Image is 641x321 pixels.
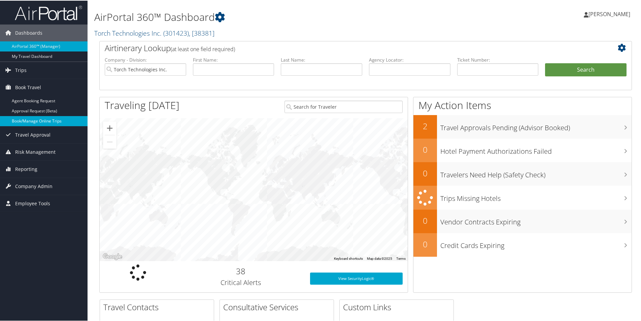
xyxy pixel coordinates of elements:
label: Company - Division: [105,56,186,63]
a: 0Credit Cards Expiring [413,233,632,256]
h2: 0 [413,143,437,155]
span: Travel Approval [15,126,50,143]
h1: My Action Items [413,98,632,112]
h2: 0 [413,167,437,178]
a: 0Travelers Need Help (Safety Check) [413,162,632,185]
span: Map data ©2025 [367,256,392,260]
input: Search for Traveler [284,100,403,112]
h3: Hotel Payment Authorizations Failed [440,143,632,155]
h1: Traveling [DATE] [105,98,179,112]
span: Risk Management [15,143,56,160]
label: Agency Locator: [369,56,450,63]
h2: 0 [413,214,437,226]
span: Dashboards [15,24,42,41]
h3: Critical Alerts [182,277,300,287]
button: Zoom in [103,121,116,134]
label: Last Name: [281,56,362,63]
span: Employee Tools [15,194,50,211]
button: Keyboard shortcuts [334,256,363,260]
h1: AirPortal 360™ Dashboard [94,9,456,24]
a: Trips Missing Hotels [413,185,632,209]
a: Terms (opens in new tab) [396,256,406,260]
span: ( 301423 ) [163,28,189,37]
img: airportal-logo.png [15,4,82,20]
h2: Airtinerary Lookup [105,42,582,53]
label: Ticket Number: [457,56,539,63]
h2: 0 [413,238,437,249]
a: View SecurityLogic® [310,272,403,284]
span: , [ 38381 ] [189,28,214,37]
h2: 38 [182,265,300,276]
button: Zoom out [103,135,116,148]
a: [PERSON_NAME] [584,3,637,24]
h3: Credit Cards Expiring [440,237,632,250]
h2: Custom Links [343,301,453,312]
a: 0Vendor Contracts Expiring [413,209,632,233]
h2: Travel Contacts [103,301,214,312]
a: Open this area in Google Maps (opens a new window) [101,252,124,260]
h3: Travel Approvals Pending (Advisor Booked) [440,119,632,132]
button: Search [545,63,627,76]
span: Company Admin [15,177,53,194]
a: Torch Technologies Inc. [94,28,214,37]
label: First Name: [193,56,274,63]
span: Book Travel [15,78,41,95]
span: [PERSON_NAME] [588,10,630,17]
img: Google [101,252,124,260]
span: Reporting [15,160,37,177]
a: 2Travel Approvals Pending (Advisor Booked) [413,114,632,138]
h3: Trips Missing Hotels [440,190,632,203]
span: (at least one field required) [171,45,235,52]
h2: Consultative Services [223,301,334,312]
span: Trips [15,61,27,78]
h2: 2 [413,120,437,131]
h3: Travelers Need Help (Safety Check) [440,166,632,179]
h3: Vendor Contracts Expiring [440,213,632,226]
a: 0Hotel Payment Authorizations Failed [413,138,632,162]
